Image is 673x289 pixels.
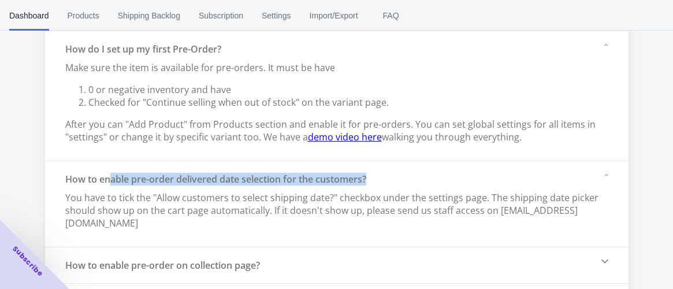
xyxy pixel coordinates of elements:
span: Make sure the item is available for pre-orders. It must be have After you can "Add Product" from ... [65,61,604,143]
li: 0 or negative inventory and have [88,83,604,96]
span: Dashboard [9,1,49,31]
div: How do I set up my first Pre-Order? [65,43,604,149]
span: You have to tick the "Allow customers to select shipping date?" checkbox under the settings page.... [65,191,598,229]
span: Subscribe [10,244,45,279]
span: Settings [262,1,291,31]
span: Subscription [199,1,243,31]
div: How to enable pre-order delivered date selection for the customers? [65,173,605,235]
span: Import/Export [310,1,358,31]
span: Products [68,1,99,31]
span: FAQ [377,1,406,31]
span: Shipping Backlog [118,1,180,31]
a: demo video here [308,131,382,143]
div: How to enable pre-order on collection page? [65,259,260,272]
li: Checked for "Continue selling when out of stock" on the variant page. [88,96,604,109]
